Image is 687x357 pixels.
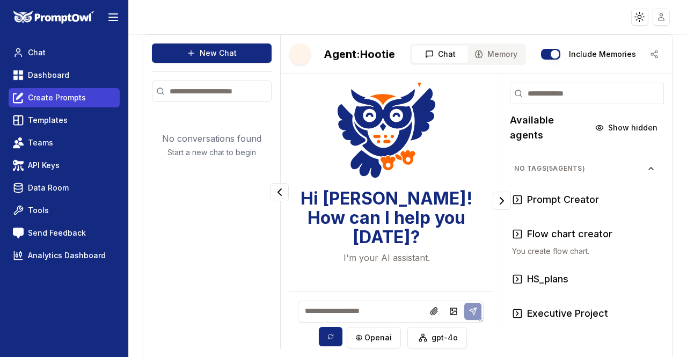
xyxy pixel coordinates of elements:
span: Chat [438,49,456,60]
p: Help me in creating a work around for the problems that you encounter. [512,325,657,347]
a: Tools [9,201,120,220]
a: Send Feedback [9,223,120,243]
span: Tools [28,205,49,216]
a: Chat [9,43,120,62]
button: Sync model selection with the edit page [319,327,342,346]
button: New Chat [152,43,272,63]
h3: Flow chart creator [527,227,612,242]
img: placeholder-user.jpg [654,9,669,25]
button: Show hidden [589,119,664,136]
button: openai [347,327,401,348]
span: Create Prompts [28,92,86,103]
span: openai [364,332,392,343]
img: PromptOwl [13,11,94,24]
img: feedback [13,228,24,238]
a: Create Prompts [9,88,120,107]
h2: Hootie [324,47,395,62]
p: I'm your AI assistant. [343,251,430,264]
button: Collapse panel [271,183,289,201]
img: Bot [289,43,311,65]
span: Analytics Dashboard [28,250,106,261]
h3: HS_plans [527,272,568,287]
button: Talk with Hootie [289,43,311,65]
a: API Keys [9,156,120,175]
button: No Tags(5agents) [506,160,664,177]
span: Send Feedback [28,228,86,238]
span: Data Room [28,183,69,193]
button: gpt-4o [407,327,467,348]
h3: Executive Project [527,306,608,321]
span: Show hidden [608,122,657,133]
p: You create flow chart. [512,246,657,257]
span: No Tags ( 5 agents) [514,164,647,173]
span: Chat [28,47,46,58]
span: Teams [28,137,53,148]
span: Dashboard [28,70,69,81]
h3: Hi [PERSON_NAME]! How can I help you [DATE]? [289,189,484,247]
h3: Prompt Creator [527,192,599,207]
span: API Keys [28,160,60,171]
span: Memory [487,49,517,60]
a: Teams [9,133,120,152]
p: Start a new chat to begin [167,147,256,158]
span: gpt-4o [432,332,458,343]
span: Templates [28,115,68,126]
a: Analytics Dashboard [9,246,120,265]
img: Welcome Owl [337,67,436,180]
a: Dashboard [9,65,120,85]
p: No conversations found [162,132,261,145]
a: Templates [9,111,120,130]
label: Include memories in the messages below [569,50,636,58]
a: Data Room [9,178,120,198]
button: Include memories in the messages below [541,49,560,60]
button: Collapse panel [493,192,511,210]
h2: Available agents [510,113,589,143]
